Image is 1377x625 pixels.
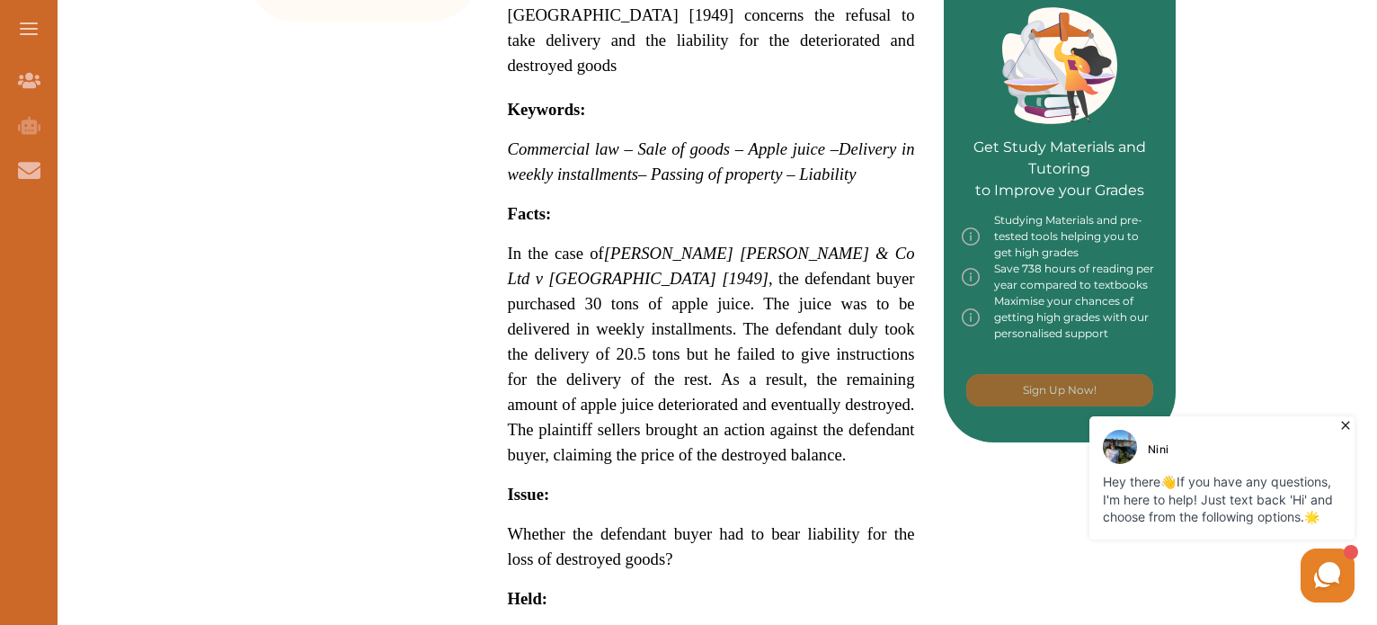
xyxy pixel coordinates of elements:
img: info-img [962,261,980,293]
iframe: HelpCrunch [946,412,1359,607]
span: In the case of , the defendant buyer purchased 30 tons of apple juice. The juice was to be delive... [508,244,915,464]
span: Whether the defendant buyer had to bear liability for the loss of destroyed goods? [508,524,915,568]
strong: Facts: [508,204,552,223]
span: – Passing of property – Liability [638,165,856,183]
strong: Keywords: [508,100,586,119]
strong: Held: [508,589,548,608]
button: [object Object] [966,374,1153,406]
p: Get Study Materials and Tutoring to Improve your Grades [962,86,1159,201]
div: Maximise your chances of getting high grades with our personalised support [962,293,1159,342]
span: Commercial law – Sale of goods – Apple juice – [508,139,840,158]
span: [PERSON_NAME] [PERSON_NAME] & Co Ltd v [GEOGRAPHIC_DATA] [1949] [508,244,915,288]
p: Sign Up Now! [1023,382,1097,398]
img: info-img [962,212,980,261]
img: Green card image [1002,7,1117,124]
img: info-img [962,293,980,342]
span: Delivery in weekly installments [508,139,915,183]
div: Studying Materials and pre-tested tools helping you to get high grades [962,212,1159,261]
strong: Issue: [508,485,550,504]
div: Save 738 hours of reading per year compared to textbooks [962,261,1159,293]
